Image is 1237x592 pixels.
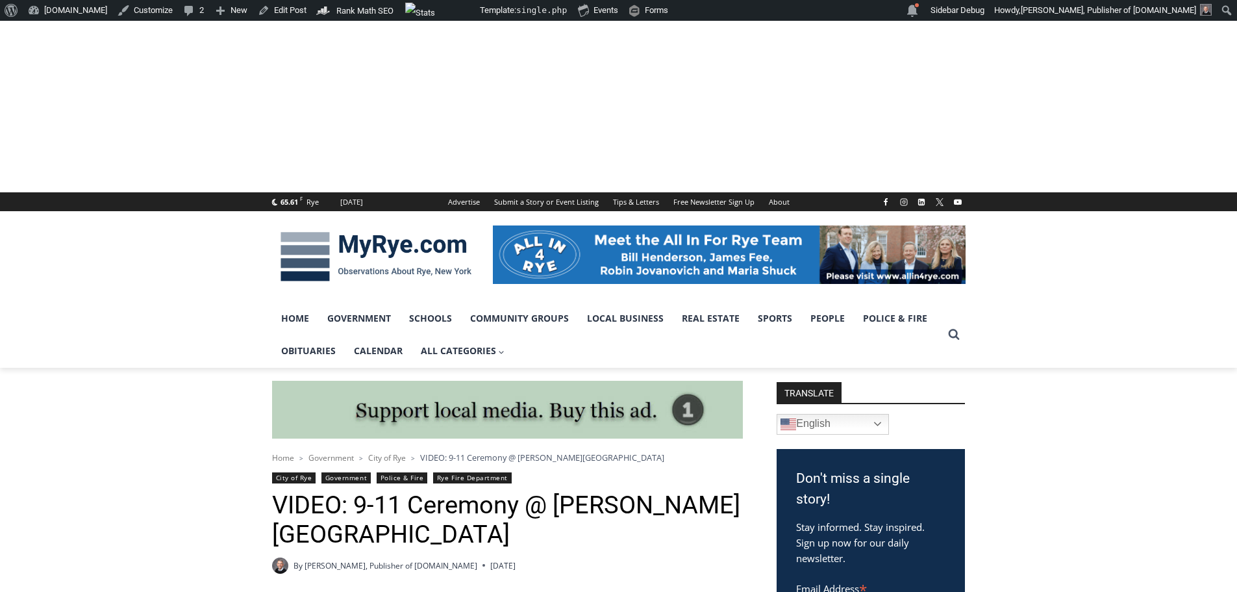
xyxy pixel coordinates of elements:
[412,335,514,367] a: All Categories
[272,491,743,550] h1: VIDEO: 9-11 Ceremony @ [PERSON_NAME][GEOGRAPHIC_DATA]
[914,194,929,210] a: Linkedin
[942,323,966,346] button: View Search Form
[606,192,666,211] a: Tips & Letters
[420,452,664,463] span: VIDEO: 9-11 Ceremony @ [PERSON_NAME][GEOGRAPHIC_DATA]
[433,472,512,483] a: Rye Fire Department
[796,469,945,509] h3: Don't miss a single story!
[340,196,363,208] div: [DATE]
[762,192,797,211] a: About
[749,302,801,335] a: Sports
[441,192,487,211] a: Advertise
[272,302,942,368] nav: Primary Navigation
[272,302,318,335] a: Home
[272,452,294,463] a: Home
[932,194,947,210] a: X
[272,558,288,574] a: Author image
[377,472,428,483] a: Police & Fire
[272,335,345,367] a: Obituaries
[272,381,743,439] img: support local media, buy this ad
[777,414,889,435] a: English
[666,192,762,211] a: Free Newsletter Sign Up
[272,451,743,464] nav: Breadcrumbs
[1021,5,1196,15] span: [PERSON_NAME], Publisher of [DOMAIN_NAME]
[421,344,505,358] span: All Categories
[308,452,354,463] a: Government
[796,519,945,566] p: Stay informed. Stay inspired. Sign up now for our daily newsletter.
[300,195,303,202] span: F
[400,302,461,335] a: Schools
[368,452,406,463] a: City of Rye
[673,302,749,335] a: Real Estate
[306,196,319,208] div: Rye
[493,225,966,284] img: All in for Rye
[461,302,578,335] a: Community Groups
[878,194,893,210] a: Facebook
[950,194,966,210] a: YouTube
[490,560,516,572] time: [DATE]
[345,335,412,367] a: Calendar
[441,192,797,211] nav: Secondary Navigation
[294,560,303,572] span: By
[516,5,567,15] span: single.php
[781,417,796,432] img: en
[801,302,854,335] a: People
[272,472,316,483] a: City of Rye
[487,192,606,211] a: Submit a Story or Event Listing
[318,302,400,335] a: Government
[777,382,842,403] strong: TRANSLATE
[305,560,477,571] a: [PERSON_NAME], Publisher of [DOMAIN_NAME]
[896,194,912,210] a: Instagram
[359,454,363,463] span: >
[411,454,415,463] span: >
[854,302,936,335] a: Police & Fire
[405,3,478,18] img: Views over 48 hours. Click for more Jetpack Stats.
[281,197,298,207] span: 65.61
[336,6,394,16] span: Rank Math SEO
[321,472,371,483] a: Government
[578,302,673,335] a: Local Business
[272,223,480,290] img: MyRye.com
[299,454,303,463] span: >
